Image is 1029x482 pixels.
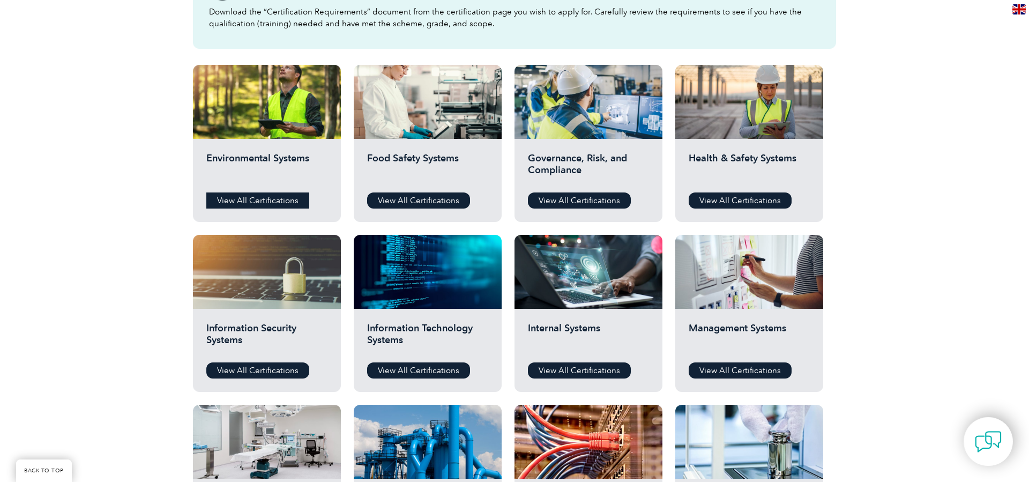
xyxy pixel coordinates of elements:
[528,192,631,209] a: View All Certifications
[16,459,72,482] a: BACK TO TOP
[689,192,792,209] a: View All Certifications
[689,152,810,184] h2: Health & Safety Systems
[367,192,470,209] a: View All Certifications
[367,362,470,379] a: View All Certifications
[209,6,820,29] p: Download the “Certification Requirements” document from the certification page you wish to apply ...
[528,362,631,379] a: View All Certifications
[528,322,649,354] h2: Internal Systems
[528,152,649,184] h2: Governance, Risk, and Compliance
[689,362,792,379] a: View All Certifications
[206,192,309,209] a: View All Certifications
[1012,4,1026,14] img: en
[206,362,309,379] a: View All Certifications
[689,322,810,354] h2: Management Systems
[367,152,488,184] h2: Food Safety Systems
[206,322,327,354] h2: Information Security Systems
[975,428,1002,455] img: contact-chat.png
[367,322,488,354] h2: Information Technology Systems
[206,152,327,184] h2: Environmental Systems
